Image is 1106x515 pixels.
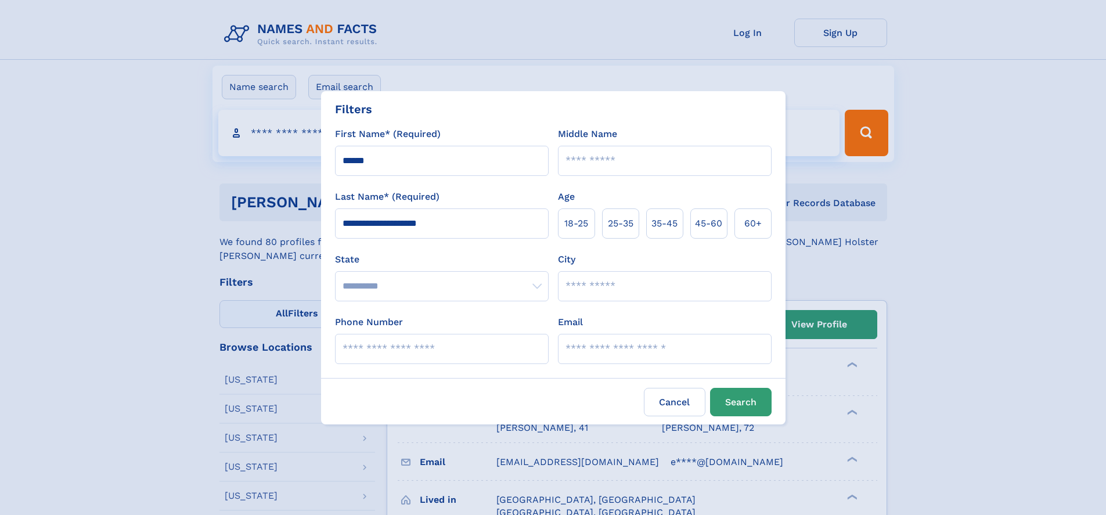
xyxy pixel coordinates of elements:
label: First Name* (Required) [335,127,441,141]
label: Email [558,315,583,329]
span: 45‑60 [695,217,722,231]
label: State [335,253,549,266]
label: Last Name* (Required) [335,190,439,204]
label: City [558,253,575,266]
span: 25‑35 [608,217,633,231]
span: 35‑45 [651,217,678,231]
span: 18‑25 [564,217,588,231]
label: Middle Name [558,127,617,141]
div: Filters [335,100,372,118]
label: Age [558,190,575,204]
span: 60+ [744,217,762,231]
label: Phone Number [335,315,403,329]
label: Cancel [644,388,705,416]
button: Search [710,388,772,416]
